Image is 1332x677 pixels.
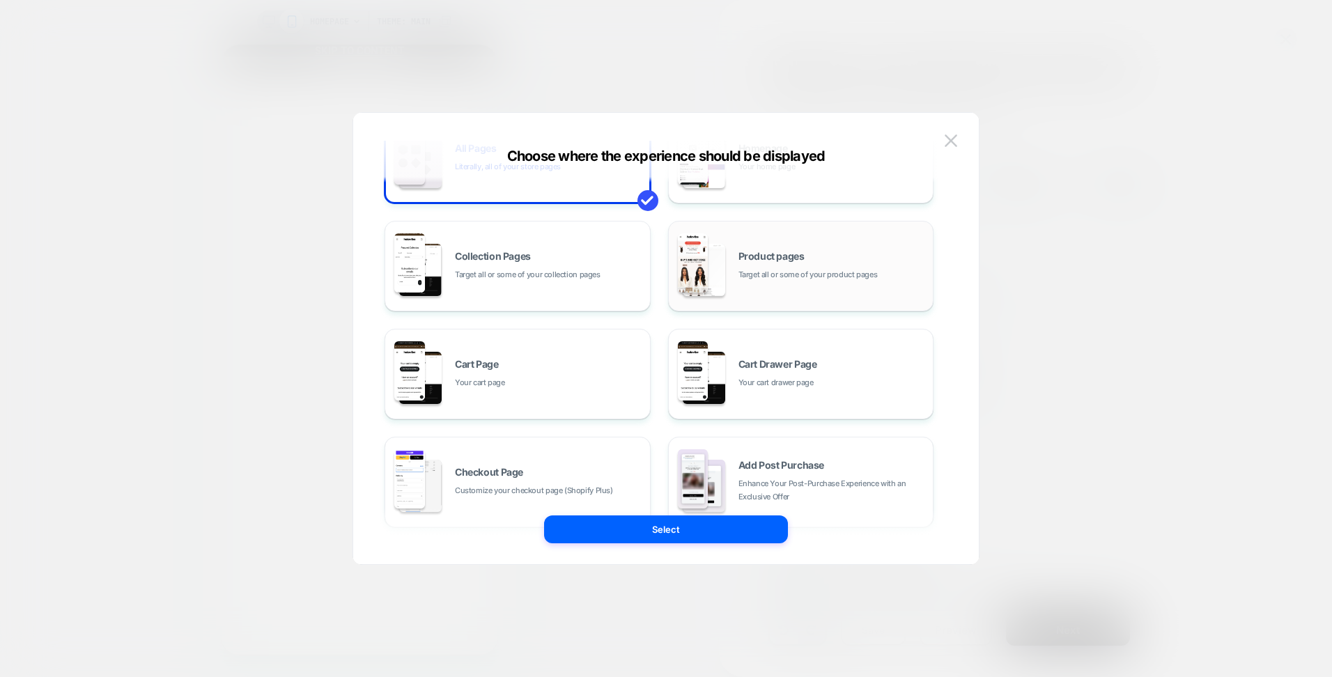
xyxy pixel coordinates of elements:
span: Cart Drawer Page [738,359,817,369]
img: close [945,134,957,146]
span: Enhance Your Post-Purchase Experience with an Exclusive Offer [738,477,927,504]
span: Your home page [738,160,796,173]
span: Your cart drawer page [738,376,814,389]
span: Product pages [738,251,805,261]
span: Homepage [738,143,788,153]
button: Select [544,515,788,543]
span: Add Post Purchase [738,460,825,470]
div: Choose where the experience should be displayed [353,148,979,164]
span: Target all or some of your product pages [738,268,878,281]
